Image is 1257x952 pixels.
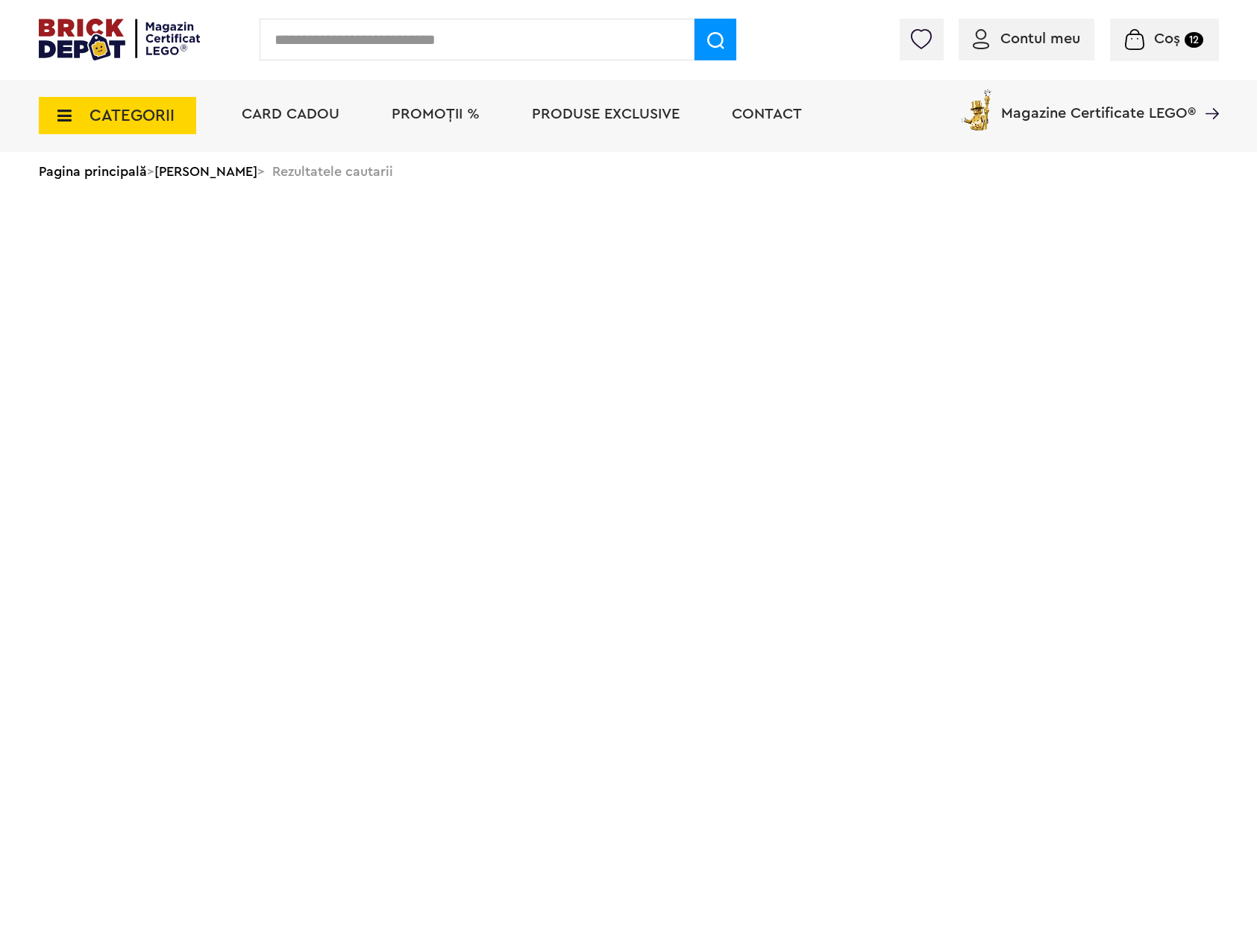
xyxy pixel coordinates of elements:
[1001,86,1196,121] span: Magazine Certificate LEGO®
[39,165,147,178] a: Pagina principală
[1154,31,1180,46] span: Coș
[242,107,339,122] a: Card Cadou
[1000,31,1080,46] span: Contul meu
[39,152,1219,191] div: > > Rezultatele cautarii
[90,107,175,124] span: CATEGORII
[732,107,802,122] a: Contact
[1185,32,1203,48] small: 12
[154,165,257,178] a: [PERSON_NAME]
[532,107,680,122] a: Produse exclusive
[973,31,1080,46] a: Contul meu
[1196,86,1219,101] a: Magazine Certificate LEGO®
[392,107,480,122] a: PROMOȚII %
